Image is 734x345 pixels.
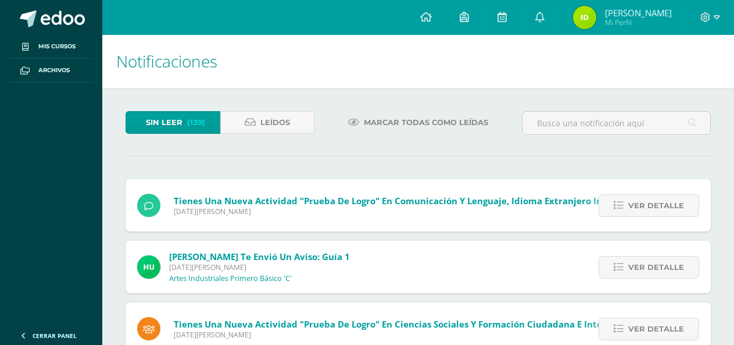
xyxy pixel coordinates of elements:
span: Mi Perfil [605,17,672,27]
a: Leídos [220,111,315,134]
a: Sin leer(139) [126,111,220,134]
p: Artes Industriales Primero Básico 'C' [169,274,292,283]
span: [PERSON_NAME] [605,7,672,19]
span: [DATE][PERSON_NAME] [169,262,350,272]
span: Ver detalle [628,257,684,278]
span: Ver detalle [628,195,684,216]
span: [PERSON_NAME] te envió un aviso: Guía 1 [169,251,350,262]
a: Marcar todas como leídas [334,111,503,134]
span: Ver detalle [628,318,684,340]
span: Mis cursos [38,42,76,51]
span: Tienes una nueva actividad "prueba de logro" En Comunicación y Lenguaje, Idioma Extranjero Inglés [174,195,619,207]
span: Archivos [38,66,70,75]
span: Leídos [260,112,290,133]
span: Notificaciones [116,50,217,72]
span: (139) [187,112,205,133]
span: Tienes una nueva actividad "Prueba de Logro" En Ciencias Sociales y Formación Ciudadana e Intercu... [174,318,661,330]
img: 373a557f38a0f3a1dba7f4f3516949e0.png [573,6,596,29]
img: fd23069c3bd5c8dde97a66a86ce78287.png [137,255,160,279]
span: [DATE][PERSON_NAME] [174,330,661,340]
span: [DATE][PERSON_NAME] [174,207,619,216]
a: Mis cursos [9,35,93,59]
input: Busca una notificación aquí [522,112,710,134]
span: Cerrar panel [33,332,77,340]
span: Marcar todas como leídas [364,112,488,133]
a: Archivos [9,59,93,83]
span: Sin leer [146,112,182,133]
